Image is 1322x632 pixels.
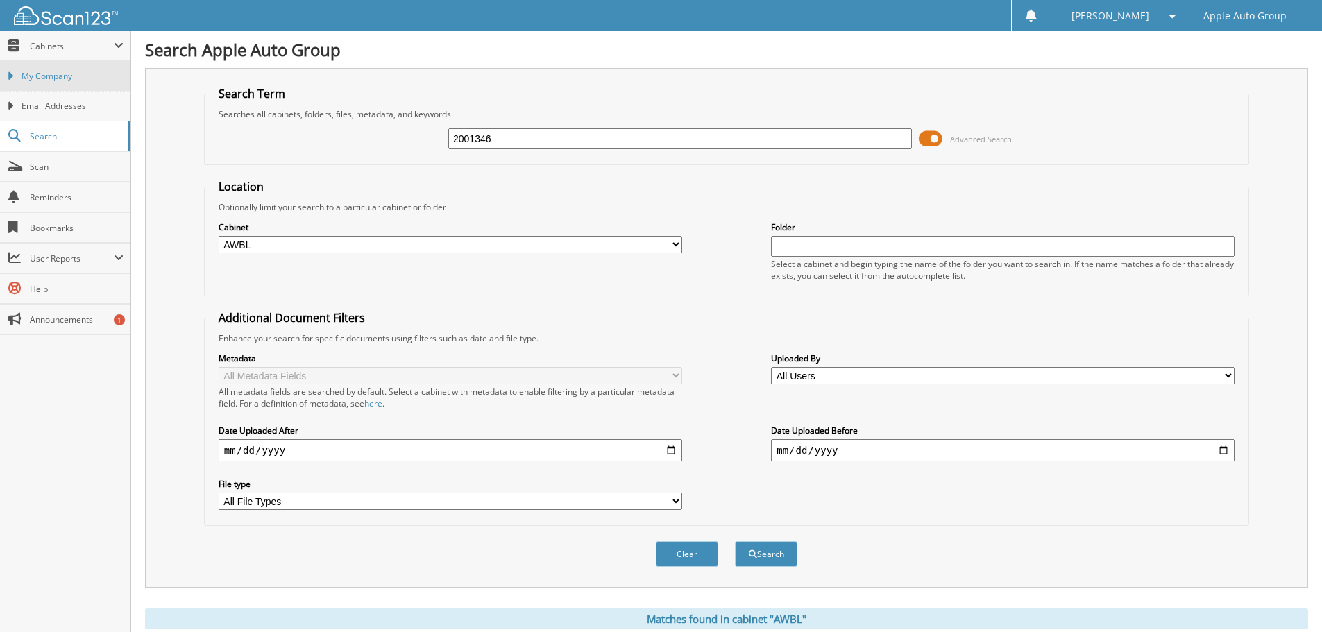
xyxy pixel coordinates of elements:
[30,191,124,203] span: Reminders
[30,40,114,52] span: Cabinets
[219,425,682,436] label: Date Uploaded After
[219,439,682,461] input: start
[212,201,1242,213] div: Optionally limit your search to a particular cabinet or folder
[771,439,1235,461] input: end
[1203,12,1287,20] span: Apple Auto Group
[219,478,682,490] label: File type
[212,108,1242,120] div: Searches all cabinets, folders, files, metadata, and keywords
[771,425,1235,436] label: Date Uploaded Before
[30,130,121,142] span: Search
[219,221,682,233] label: Cabinet
[771,258,1235,282] div: Select a cabinet and begin typing the name of the folder you want to search in. If the name match...
[212,179,271,194] legend: Location
[771,221,1235,233] label: Folder
[145,608,1308,629] div: Matches found in cabinet "AWBL"
[30,253,114,264] span: User Reports
[30,283,124,295] span: Help
[22,70,124,83] span: My Company
[212,332,1242,344] div: Enhance your search for specific documents using filters such as date and file type.
[30,222,124,234] span: Bookmarks
[219,352,682,364] label: Metadata
[364,398,382,409] a: here
[22,100,124,112] span: Email Addresses
[656,541,718,567] button: Clear
[212,310,372,325] legend: Additional Document Filters
[145,38,1308,61] h1: Search Apple Auto Group
[114,314,125,325] div: 1
[212,86,292,101] legend: Search Term
[30,161,124,173] span: Scan
[1071,12,1149,20] span: [PERSON_NAME]
[30,314,124,325] span: Announcements
[735,541,797,567] button: Search
[950,134,1012,144] span: Advanced Search
[219,386,682,409] div: All metadata fields are searched by default. Select a cabinet with metadata to enable filtering b...
[771,352,1235,364] label: Uploaded By
[14,6,118,25] img: scan123-logo-white.svg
